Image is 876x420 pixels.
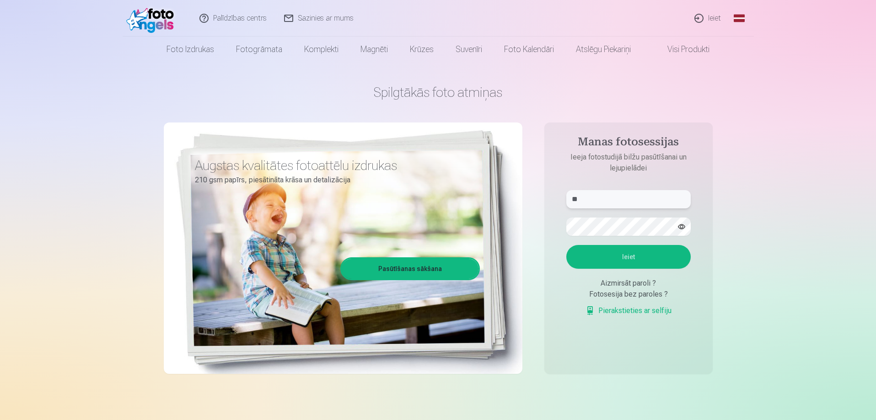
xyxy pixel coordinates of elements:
div: Aizmirsāt paroli ? [566,278,691,289]
a: Fotogrāmata [225,37,293,62]
a: Suvenīri [445,37,493,62]
div: Fotosesija bez paroles ? [566,289,691,300]
h1: Spilgtākās foto atmiņas [164,84,713,101]
a: Visi produkti [642,37,720,62]
a: Foto kalendāri [493,37,565,62]
h4: Manas fotosessijas [557,135,700,152]
a: Magnēti [349,37,399,62]
button: Ieiet [566,245,691,269]
a: Atslēgu piekariņi [565,37,642,62]
h3: Augstas kvalitātes fotoattēlu izdrukas [195,157,473,174]
a: Komplekti [293,37,349,62]
a: Pasūtīšanas sākšana [342,259,478,279]
p: Ieeja fotostudijā bilžu pasūtīšanai un lejupielādei [557,152,700,174]
a: Foto izdrukas [156,37,225,62]
p: 210 gsm papīrs, piesātināta krāsa un detalizācija [195,174,473,186]
img: /fa1 [126,4,179,33]
a: Pierakstieties ar selfiju [586,305,672,316]
a: Krūzes [399,37,445,62]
